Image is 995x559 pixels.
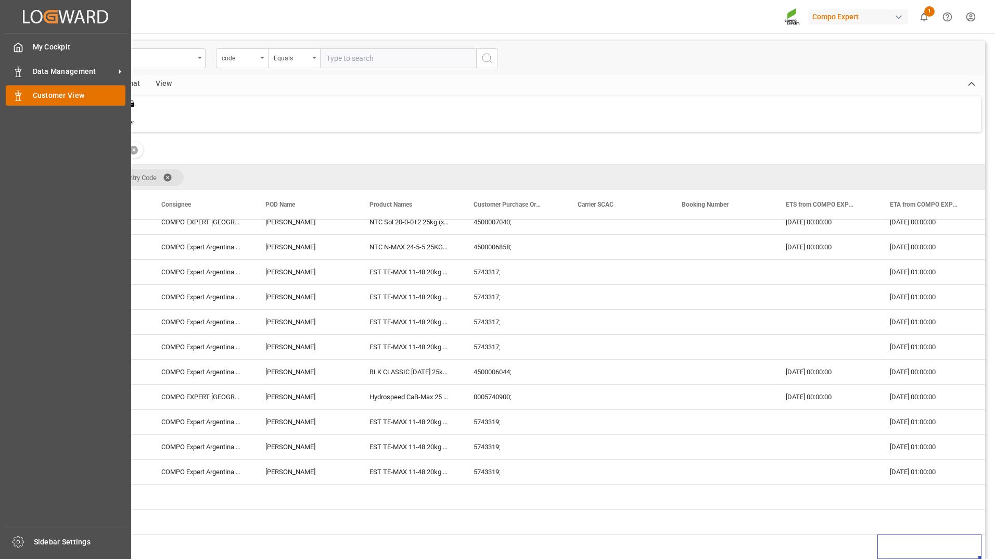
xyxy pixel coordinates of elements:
div: [PERSON_NAME] [253,360,357,384]
div: 4500007040; [461,210,565,234]
div: COMPO Expert Argentina SRL, Producto Elabora [149,410,253,434]
span: Booking Number [682,201,729,208]
div: [PERSON_NAME] [253,285,357,309]
div: View [148,75,180,93]
div: NTC N-MAX 24-5-5 25KG (x42) INT MTO; [357,235,461,259]
span: Product Names [369,201,412,208]
div: 5743317; [461,310,565,334]
div: 5743317; [461,285,565,309]
div: EST TE-MAX 11-48 20kg (x45) ES, PT MTO; [357,435,461,459]
div: [PERSON_NAME] [253,335,357,359]
div: [DATE] 01:00:00 [877,285,981,309]
div: EST TE-MAX 11-48 20kg (x45) ES, PT MTO; [357,310,461,334]
div: COMPO Expert Argentina SRL, Producto Elabora [149,260,253,284]
div: [PERSON_NAME] [253,310,357,334]
button: search button [476,48,498,68]
span: ETA from COMPO EXPERT [890,201,960,208]
div: EST TE-MAX 11-48 20kg (x45) ES, PT MTO; [357,410,461,434]
div: [DATE] 00:00:00 [773,360,877,384]
div: [DATE] 01:00:00 [877,435,981,459]
div: COMPO Expert Argentina SRL, Producto Elabora [149,335,253,359]
div: [PERSON_NAME] [253,210,357,234]
div: EST TE-MAX 11-48 20kg (x45) ES, PT MTO; [357,285,461,309]
div: 5743317; [461,260,565,284]
div: 0005740900; [461,385,565,409]
button: Compo Expert [808,7,912,27]
a: Customer View [6,85,125,106]
div: [PERSON_NAME] [253,235,357,259]
div: [DATE] 00:00:00 [877,360,981,384]
div: [DATE] 00:00:00 [877,210,981,234]
div: 4500006858; [461,235,565,259]
div: [PERSON_NAME] [253,260,357,284]
span: POD Name [265,201,295,208]
span: Sidebar Settings [34,537,127,548]
div: Hydrospeed CaB-Max 25 kg; [357,385,461,409]
div: [DATE] 01:00:00 [877,260,981,284]
button: open menu [268,48,320,68]
span: ETS from COMPO EXPERT [786,201,856,208]
div: [DATE] 01:00:00 [877,310,981,334]
input: Type to search [320,48,476,68]
div: [DATE] 00:00:00 [773,210,877,234]
span: Customer Purchase Order Numbers [474,201,543,208]
div: NTC Sol 20-0-0+2 25kg (x48) INT MSE; [357,210,461,234]
div: [PERSON_NAME] [253,435,357,459]
a: My Cockpit [6,37,125,57]
div: Equals [274,51,309,63]
button: Help Center [936,5,959,29]
div: EST TE-MAX 11-48 20kg (x45) ES, PT MTO; [357,460,461,484]
span: My Cockpit [33,42,126,53]
div: COMPO EXPERT [GEOGRAPHIC_DATA] SRL [149,385,253,409]
span: Customer View [33,90,126,101]
div: EST TE-MAX 11-48 20kg (x45) ES, PT MTO; [357,260,461,284]
div: [DATE] 00:00:00 [877,235,981,259]
img: Screenshot%202023-09-29%20at%2010.02.21.png_1712312052.png [784,8,801,26]
div: 5743319; [461,435,565,459]
div: [DATE] 00:00:00 [877,385,981,409]
div: COMPO Expert Argentina SRL [149,235,253,259]
button: open menu [216,48,268,68]
div: code [222,51,257,63]
span: Carrier SCAC [578,201,614,208]
div: COMPO Expert Argentina SRL [149,360,253,384]
span: Consignee [161,201,191,208]
div: ✕ [129,146,138,155]
div: BLK CLASSIC [DATE] 25kg (x42) INT MTO; [357,360,461,384]
div: [PERSON_NAME] [253,385,357,409]
div: [DATE] 00:00:00 [773,235,877,259]
div: COMPO Expert Argentina SRL, Producto Elabora [149,285,253,309]
div: [PERSON_NAME] [253,460,357,484]
button: show 1 new notifications [912,5,936,29]
div: [DATE] 01:00:00 [877,335,981,359]
div: EST TE-MAX 11-48 20kg (x45) ES, PT MTO; [357,335,461,359]
div: [PERSON_NAME] [253,410,357,434]
div: 5743317; [461,335,565,359]
div: COMPO Expert Argentina SRL, Producto Elabora [149,435,253,459]
div: 5743319; [461,460,565,484]
div: 5743319; [461,410,565,434]
div: [DATE] 01:00:00 [877,460,981,484]
div: 4500006044; [461,360,565,384]
div: Compo Expert [808,9,908,24]
span: 1 [924,6,935,17]
div: COMPO Expert Argentina SRL, Producto Elabora [149,310,253,334]
div: [DATE] 00:00:00 [773,385,877,409]
div: COMPO EXPERT [GEOGRAPHIC_DATA] SRL [149,210,253,234]
div: COMPO Expert Argentina SRL, Producto Elabora [149,460,253,484]
span: Data Management [33,66,115,77]
div: [DATE] 01:00:00 [877,410,981,434]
